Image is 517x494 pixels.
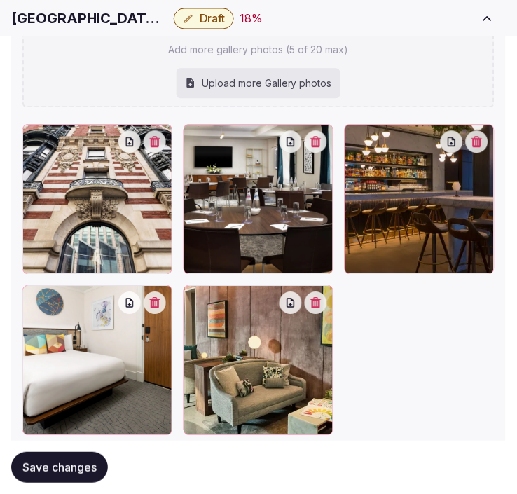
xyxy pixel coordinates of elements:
div: NYCUD-P0017-Accessible-Queen-Bedroom.16x9.webp [22,285,172,435]
button: 18% [240,10,263,27]
span: Save changes [22,460,97,474]
div: 18 % [240,10,263,27]
p: Add more gallery photos (5 of 20 max) [169,43,349,57]
button: Save changes [11,452,108,483]
div: NYCUD-P0076-Scarpetta-Bar-Seating.16x9.webp [345,124,495,274]
div: NYCUD-P0049-Exterior-Facade-Wide-View.16x9.webp [22,124,172,274]
button: Draft [174,8,234,29]
h1: [GEOGRAPHIC_DATA] NoMad [11,8,168,28]
div: Upload more Gallery photos [177,68,340,99]
div: NYCUD-P0071-Conversation-Lobby-Seating-Nooks.16x9.webp [184,285,333,435]
span: Draft [200,11,225,25]
button: Toggle sidebar [469,3,506,34]
div: NYCUD-P0045-Meeting-Room-Rounds.16x9.webp [184,124,333,274]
